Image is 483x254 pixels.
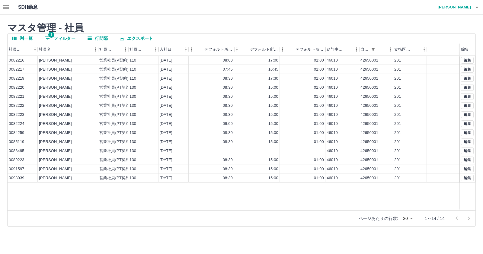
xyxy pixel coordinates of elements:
div: 09:00 [223,121,233,127]
div: 01:00 [314,58,324,63]
div: 130 [130,130,136,136]
div: 0082222 [9,103,24,109]
div: 201 [394,94,401,100]
div: 01:00 [314,76,324,81]
div: 営業社員(P契約) [99,58,129,63]
div: 46010 [327,139,338,145]
div: 08:00 [223,58,233,63]
div: [DATE] [160,175,172,181]
button: 編集 [461,93,474,100]
div: 15:30 [268,121,278,127]
div: 46010 [327,58,338,63]
div: 社員番号 [9,43,22,56]
div: 0082220 [9,85,24,90]
div: 42650001 [360,121,378,127]
div: 42650001 [360,67,378,72]
div: 社員番号 [8,43,38,56]
div: 130 [130,166,136,172]
div: 営業社員(PT契約) [99,148,131,154]
div: 42650001 [360,130,378,136]
div: 20 [401,214,415,223]
div: 社員区分 [99,43,113,56]
button: 編集 [461,148,474,154]
div: [DATE] [160,58,172,63]
button: 編集 [461,157,474,163]
div: 入社日 [158,43,189,56]
button: メニュー [30,45,40,54]
div: [DATE] [160,121,172,127]
div: [PERSON_NAME] [39,112,72,118]
div: 支払区分コード [393,43,427,56]
div: 営業社員(PT契約) [99,157,131,163]
div: 支払区分コード [394,43,411,56]
div: 46010 [327,130,338,136]
button: ソート [196,45,204,54]
div: 自所属契約コード [360,43,369,56]
div: [PERSON_NAME] [39,148,72,154]
div: 42650001 [360,112,378,118]
button: 編集 [461,120,474,127]
div: 自所属契約コード [359,43,393,56]
div: 営業社員(PT契約) [99,112,131,118]
div: 46010 [327,121,338,127]
div: 16:45 [268,67,278,72]
div: 46010 [327,157,338,163]
button: メニュー [386,45,395,54]
div: 01:00 [314,94,324,100]
div: 15:00 [268,175,278,181]
div: [DATE] [160,76,172,81]
div: [PERSON_NAME] [39,121,72,127]
button: メニュー [352,45,361,54]
div: 130 [130,121,136,127]
div: 42650001 [360,166,378,172]
div: 編集 [460,43,475,56]
div: 15:00 [268,166,278,172]
button: ソート [344,45,352,54]
div: 1件のフィルターを適用中 [369,45,377,54]
div: 0089223 [9,157,24,163]
div: 08:30 [223,103,233,109]
div: 給与事業所コード [327,43,344,56]
button: エクスポート [115,34,158,43]
div: デフォルト所定休憩時間 [296,43,324,56]
div: 130 [130,112,136,118]
button: メニュー [420,45,429,54]
div: 201 [394,148,401,154]
div: [DATE] [160,67,172,72]
div: 0082221 [9,94,24,100]
div: 201 [394,175,401,181]
div: 営業社員(PT契約) [99,103,131,109]
div: 42650001 [360,175,378,181]
h2: マスタ管理 - 社員 [7,22,476,33]
div: [DATE] [160,166,172,172]
div: 130 [130,175,136,181]
div: デフォルト所定開始時刻 [204,43,233,56]
div: 01:00 [314,139,324,145]
button: ソート [22,45,30,54]
button: ソート [51,45,59,54]
button: 編集 [461,138,474,145]
div: 15:00 [268,103,278,109]
div: [PERSON_NAME] [39,130,72,136]
div: 0082223 [9,112,24,118]
div: 01:00 [314,166,324,172]
button: 行間隔 [83,34,113,43]
div: 08:30 [223,112,233,118]
div: 130 [130,103,136,109]
div: 社員区分コード [128,43,158,56]
div: 08:30 [223,157,233,163]
div: 42650001 [360,58,378,63]
div: 社員区分 [98,43,128,56]
div: 01:00 [314,175,324,181]
div: 営業社員(PT契約) [99,166,131,172]
div: 0082217 [9,67,24,72]
div: 201 [394,67,401,72]
div: 営業社員(PT契約) [99,139,131,145]
div: 営業社員(PT契約) [99,175,131,181]
div: 08:30 [223,139,233,145]
div: [PERSON_NAME] [39,175,72,181]
button: ソート [171,45,180,54]
div: [PERSON_NAME] [39,94,72,100]
button: 編集 [461,57,474,64]
div: [DATE] [160,157,172,163]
